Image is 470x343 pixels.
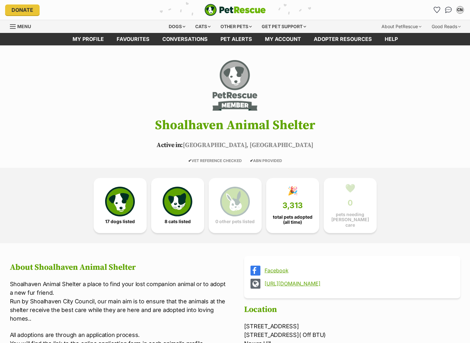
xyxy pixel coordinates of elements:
[265,268,451,273] a: Facebook
[432,5,442,15] a: Favourites
[156,33,214,45] a: conversations
[157,141,183,149] span: Active in:
[427,20,465,33] div: Good Reads
[345,183,355,193] div: 💚
[457,7,463,13] div: CN
[17,24,31,29] span: Menu
[94,178,147,233] a: 17 dogs listed
[244,323,299,330] span: [STREET_ADDRESS]
[215,219,255,224] span: 0 other pets listed
[110,33,156,45] a: Favourites
[432,5,465,15] ul: Account quick links
[282,201,303,210] span: 3,313
[307,33,378,45] a: Adopter resources
[220,187,250,216] img: bunny-icon-b786713a4a21a2fe6d13e954f4cb29d131f1b31f8a74b52ca2c6d2999bc34bbe.svg
[250,158,253,163] icon: ✔
[445,7,452,13] img: chat-41dd97257d64d25036548639549fe6c8038ab92f7586957e7f3b1b290dea8141.svg
[329,212,371,227] span: pets needing [PERSON_NAME] care
[244,305,460,315] h2: Location
[105,187,135,216] img: petrescue-icon-eee76f85a60ef55c4a1927667547b313a7c0e82042636edf73dce9c88f694885.svg
[265,281,451,286] a: [URL][DOMAIN_NAME]
[209,178,262,233] a: 0 other pets listed
[0,118,470,132] h1: Shoalhaven Animal Shelter
[204,4,266,16] img: logo-e224e6f780fb5917bec1dbf3a21bbac754714ae5b6737aabdf751b685950b380.svg
[216,20,256,33] div: Other pets
[250,158,282,163] span: ABN PROVIDED
[10,20,35,32] a: Menu
[191,20,215,33] div: Cats
[163,187,192,216] img: cat-icon-068c71abf8fe30c970a85cd354bc8e23425d12f6e8612795f06af48be43a487a.svg
[288,186,298,196] div: 🎉
[105,219,135,224] span: 17 dogs listed
[66,33,110,45] a: My profile
[151,178,204,233] a: 8 cats listed
[0,141,470,150] p: [GEOGRAPHIC_DATA], [GEOGRAPHIC_DATA]
[204,4,266,16] a: PetRescue
[266,178,319,233] a: 🎉 3,313 total pets adopted (all time)
[5,4,40,15] a: Donate
[272,214,314,225] span: total pets adopted (all time)
[257,20,311,33] div: Get pet support
[188,158,191,163] icon: ✔
[211,58,259,113] img: Shoalhaven Animal Shelter
[348,199,353,207] span: 0
[188,158,242,163] span: VET REFERENCE CHECKED
[455,5,465,15] button: My account
[10,263,226,272] h2: About Shoalhaven Animal Shelter
[244,331,326,338] span: [STREET_ADDRESS]( Off BTU)
[377,20,426,33] div: About PetRescue
[258,33,307,45] a: My account
[324,178,377,233] a: 💚 0 pets needing [PERSON_NAME] care
[378,33,404,45] a: Help
[443,5,454,15] a: Conversations
[10,280,226,323] p: Shoalhaven Animal Shelter a place to find your lost companion animal or to adopt a new fur friend...
[214,33,258,45] a: Pet alerts
[164,20,190,33] div: Dogs
[165,219,191,224] span: 8 cats listed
